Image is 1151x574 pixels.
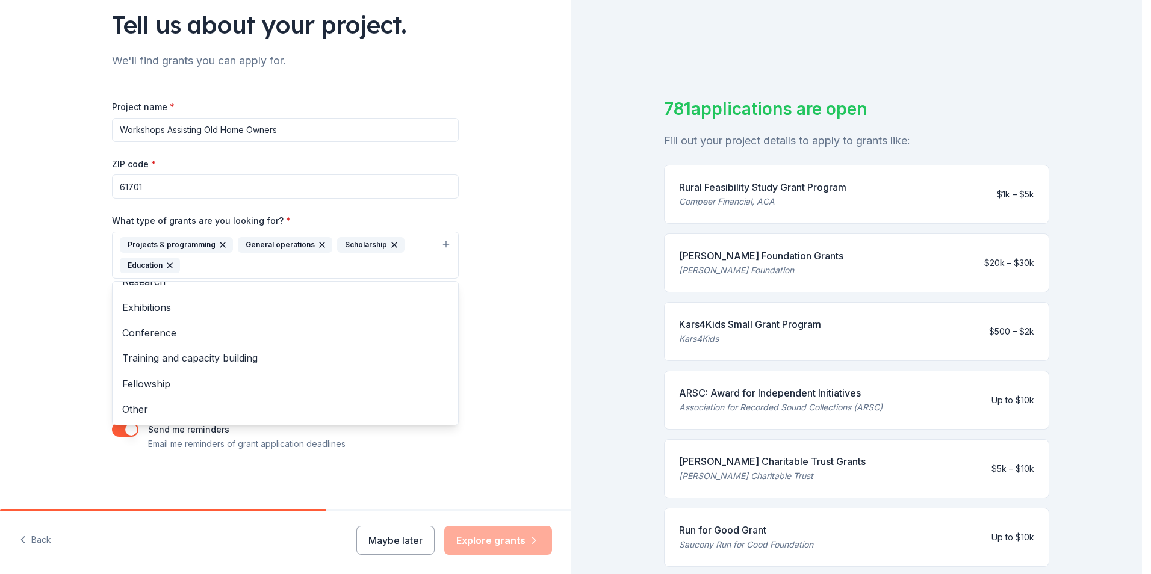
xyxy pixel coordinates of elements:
span: Exhibitions [122,300,448,315]
span: Other [122,401,448,417]
span: Training and capacity building [122,350,448,366]
div: General operations [238,237,332,253]
button: Projects & programmingGeneral operationsScholarshipEducation [112,232,459,279]
div: Education [120,258,180,273]
div: Projects & programmingGeneral operationsScholarshipEducation [112,281,459,425]
span: Fellowship [122,376,448,392]
span: Conference [122,325,448,341]
span: Research [122,274,448,289]
div: Scholarship [337,237,405,253]
div: Projects & programming [120,237,233,253]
